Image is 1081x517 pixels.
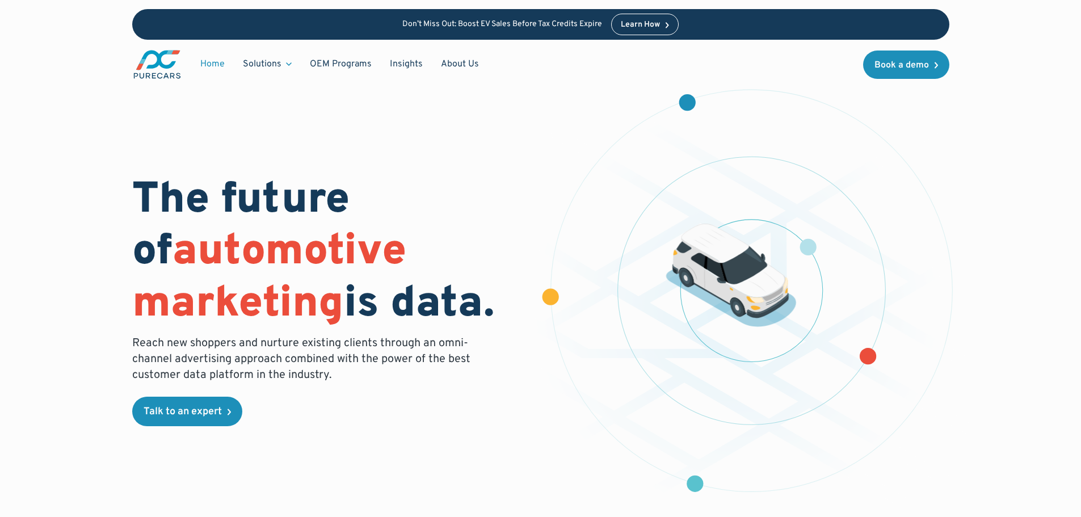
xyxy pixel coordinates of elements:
[132,335,477,383] p: Reach new shoppers and nurture existing clients through an omni-channel advertising approach comb...
[863,51,949,79] a: Book a demo
[132,49,182,80] img: purecars logo
[611,14,679,35] a: Learn How
[132,175,527,331] h1: The future of is data.
[301,53,381,75] a: OEM Programs
[666,224,796,327] img: illustration of a vehicle
[874,61,929,70] div: Book a demo
[402,20,602,30] p: Don’t Miss Out: Boost EV Sales Before Tax Credits Expire
[132,49,182,80] a: main
[234,53,301,75] div: Solutions
[132,225,406,331] span: automotive marketing
[144,407,222,417] div: Talk to an expert
[381,53,432,75] a: Insights
[191,53,234,75] a: Home
[621,21,660,29] div: Learn How
[432,53,488,75] a: About Us
[132,397,242,426] a: Talk to an expert
[243,58,281,70] div: Solutions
